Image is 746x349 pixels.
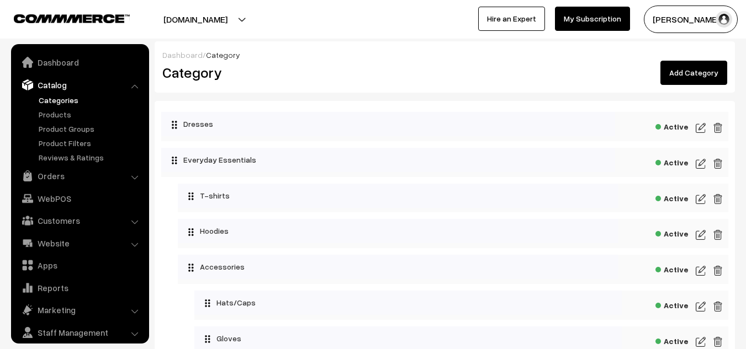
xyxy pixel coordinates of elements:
h2: Category [162,64,437,81]
a: Marketing [14,300,145,320]
span: Active [655,225,689,239]
div: / [162,49,727,61]
span: Active [655,261,689,275]
a: Categories [36,94,145,106]
span: Active [655,297,689,311]
a: Apps [14,255,145,275]
img: drag [188,263,194,272]
a: Dashboard [14,52,145,72]
div: Hats/Caps [194,291,622,315]
a: Reports [14,278,145,298]
span: Active [655,190,689,204]
img: edit [713,121,723,135]
span: Active [655,119,689,132]
a: Catalog [14,75,145,95]
a: Product Filters [36,137,145,149]
a: Website [14,233,145,253]
img: edit [696,121,706,135]
div: T-shirts [178,184,618,208]
img: edit [713,335,723,348]
img: COMMMERCE [14,14,130,23]
img: edit [696,228,706,241]
a: Orders [14,166,145,186]
a: Dashboard [162,50,203,60]
a: COMMMERCE [14,11,110,24]
img: edit [713,228,723,241]
a: Reviews & Ratings [36,152,145,163]
img: edit [696,264,706,277]
div: Accessories [178,255,618,279]
img: edit [696,192,706,206]
img: drag [204,335,211,343]
div: Everyday Essentials [161,148,615,172]
a: My Subscription [555,7,630,31]
button: Collapse [161,148,172,169]
a: Customers [14,211,145,230]
img: drag [188,228,194,237]
img: edit [696,335,706,348]
div: Dresses [161,112,615,136]
a: Staff Management [14,323,145,342]
img: edit [713,157,723,170]
button: [DOMAIN_NAME] [125,6,266,33]
img: edit [696,157,706,170]
img: edit [713,264,723,277]
a: Product Groups [36,123,145,135]
img: drag [204,299,211,308]
img: edit [713,192,723,206]
a: WebPOS [14,189,145,208]
div: Hoodies [178,219,618,243]
button: Collapse [178,255,189,276]
img: edit [713,300,723,313]
img: user [716,11,732,28]
a: Products [36,109,145,120]
a: Hire an Expert [478,7,545,31]
button: [PERSON_NAME] [644,6,738,33]
img: drag [171,120,178,129]
img: drag [188,192,194,201]
img: edit [696,300,706,313]
img: drag [171,156,178,165]
span: Category [206,50,240,60]
a: Add Category [660,61,727,85]
span: Active [655,154,689,168]
span: Active [655,333,689,347]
